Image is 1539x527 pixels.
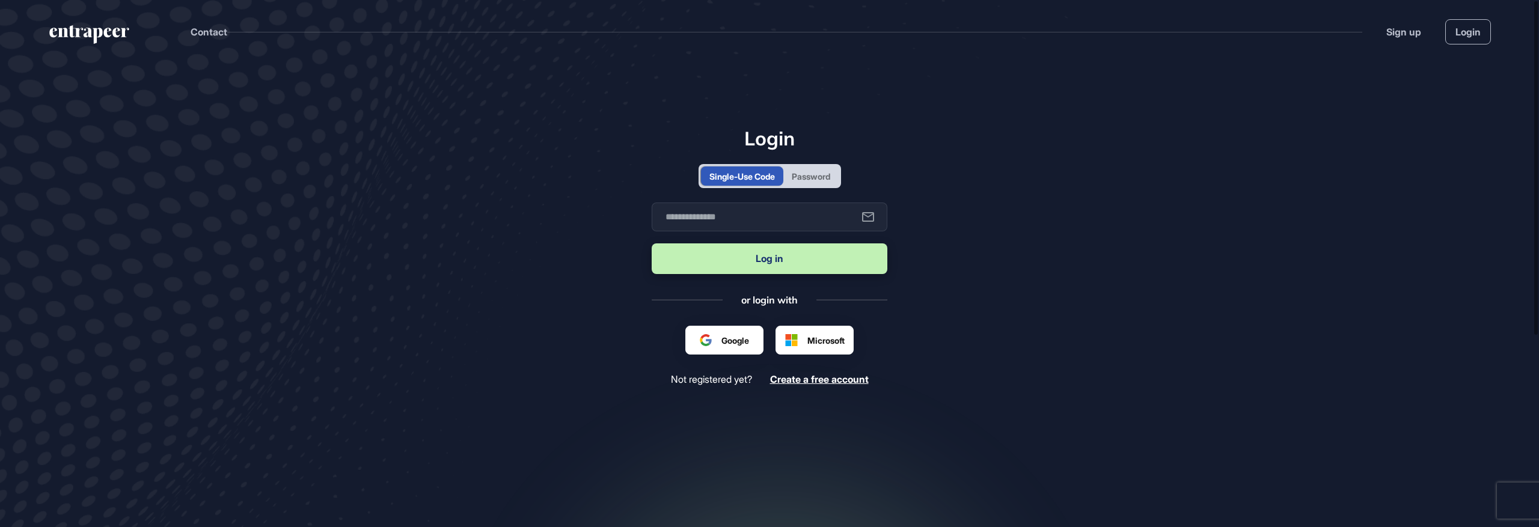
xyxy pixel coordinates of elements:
[671,374,752,385] span: Not registered yet?
[770,373,869,385] span: Create a free account
[807,334,845,347] span: Microsoft
[770,374,869,385] a: Create a free account
[1445,19,1491,44] a: Login
[652,243,887,274] button: Log in
[709,170,775,183] div: Single-Use Code
[48,25,130,48] a: entrapeer-logo
[191,24,227,40] button: Contact
[741,293,798,306] div: or login with
[652,127,887,150] h1: Login
[792,170,830,183] div: Password
[1386,25,1421,39] a: Sign up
